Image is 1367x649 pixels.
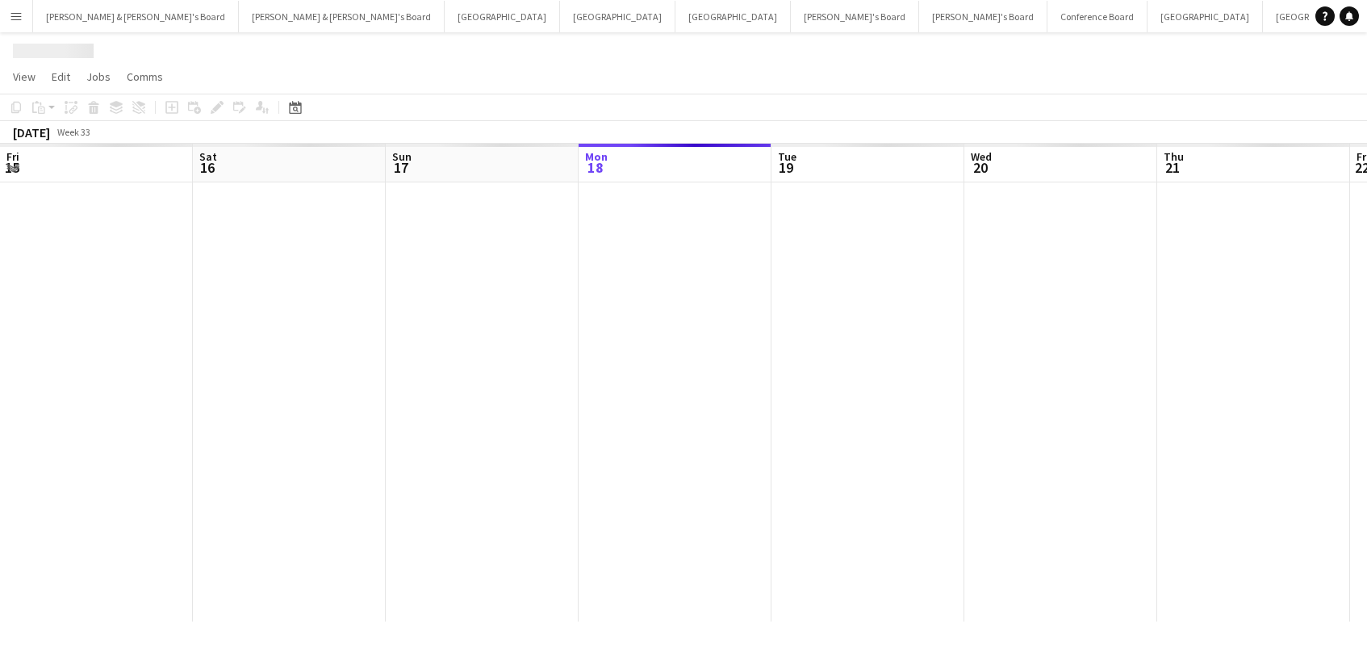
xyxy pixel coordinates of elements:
[675,1,791,32] button: [GEOGRAPHIC_DATA]
[1161,158,1184,177] span: 21
[6,66,42,87] a: View
[127,69,163,84] span: Comms
[52,69,70,84] span: Edit
[197,158,217,177] span: 16
[120,66,169,87] a: Comms
[13,124,50,140] div: [DATE]
[53,126,94,138] span: Week 33
[33,1,239,32] button: [PERSON_NAME] & [PERSON_NAME]'s Board
[45,66,77,87] a: Edit
[775,158,796,177] span: 19
[1047,1,1148,32] button: Conference Board
[1164,149,1184,164] span: Thu
[86,69,111,84] span: Jobs
[80,66,117,87] a: Jobs
[445,1,560,32] button: [GEOGRAPHIC_DATA]
[778,149,796,164] span: Tue
[560,1,675,32] button: [GEOGRAPHIC_DATA]
[583,158,608,177] span: 18
[919,1,1047,32] button: [PERSON_NAME]'s Board
[199,149,217,164] span: Sat
[968,158,992,177] span: 20
[13,69,36,84] span: View
[791,1,919,32] button: [PERSON_NAME]'s Board
[585,149,608,164] span: Mon
[4,158,19,177] span: 15
[971,149,992,164] span: Wed
[239,1,445,32] button: [PERSON_NAME] & [PERSON_NAME]'s Board
[392,149,412,164] span: Sun
[6,149,19,164] span: Fri
[390,158,412,177] span: 17
[1148,1,1263,32] button: [GEOGRAPHIC_DATA]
